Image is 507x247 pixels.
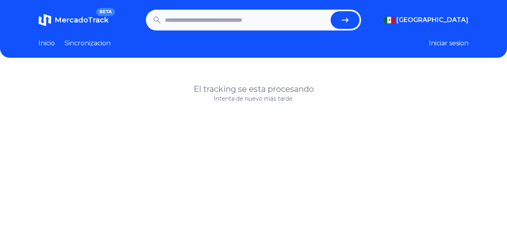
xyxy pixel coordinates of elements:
span: BETA [96,8,115,16]
button: Iniciar sesion [429,38,469,48]
a: Inicio [38,38,55,48]
h1: El tracking se esta procesando [38,83,469,95]
a: MercadoTrackBETA [38,14,109,26]
img: Mexico [384,17,395,23]
img: MercadoTrack [38,14,51,26]
span: MercadoTrack [55,16,109,24]
span: [GEOGRAPHIC_DATA] [396,15,469,25]
p: Intenta de nuevo más tarde. [38,95,469,103]
button: [GEOGRAPHIC_DATA] [384,15,469,25]
a: Sincronizacion [65,38,111,48]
